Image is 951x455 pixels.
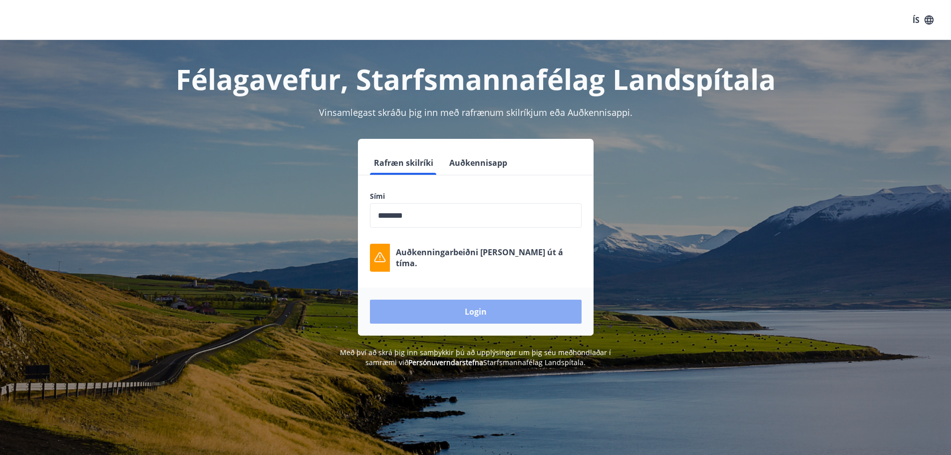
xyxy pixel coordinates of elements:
[370,191,582,201] label: Sími
[370,151,437,175] button: Rafræn skilríki
[319,106,633,118] span: Vinsamlegast skráðu þig inn með rafrænum skilríkjum eða Auðkennisappi.
[340,348,611,367] span: Með því að skrá þig inn samþykkir þú að upplýsingar um þig séu meðhöndlaðar í samræmi við Starfsm...
[408,358,483,367] a: Persónuverndarstefna
[396,247,582,269] p: Auðkenningarbeiðni [PERSON_NAME] út á tíma.
[907,11,939,29] button: ÍS
[128,60,823,98] h1: Félagavefur, Starfsmannafélag Landspítala
[445,151,511,175] button: Auðkennisapp
[370,300,582,324] button: Login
